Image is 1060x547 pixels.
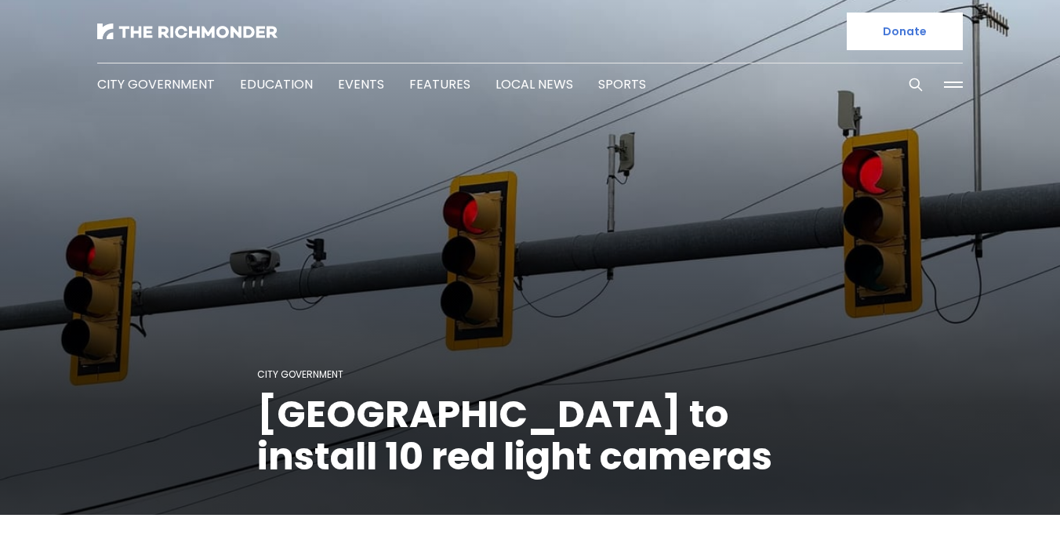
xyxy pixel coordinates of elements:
a: Sports [598,75,646,93]
h1: [GEOGRAPHIC_DATA] to install 10 red light cameras [257,393,803,478]
img: The Richmonder [97,24,278,39]
button: Search this site [904,73,927,96]
a: Features [409,75,470,93]
a: City Government [257,368,343,381]
a: City Government [97,75,215,93]
a: Donate [847,13,963,50]
a: Local News [496,75,573,93]
iframe: portal-trigger [927,470,1060,547]
a: Education [240,75,313,93]
a: Events [338,75,384,93]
